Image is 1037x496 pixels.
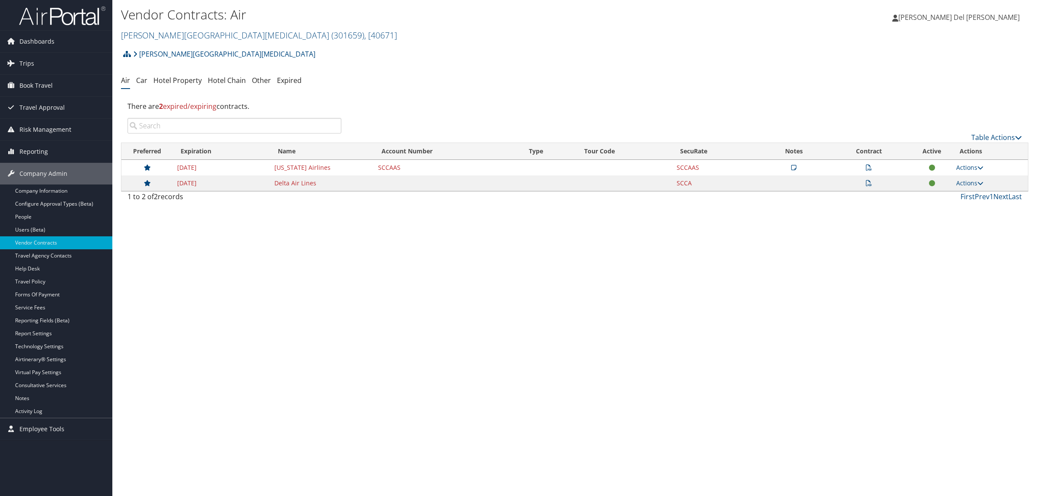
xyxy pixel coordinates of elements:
th: Name: activate to sort column ascending [270,143,373,160]
a: Actions [956,163,983,172]
td: SCCAAS [374,160,521,175]
td: Delta Air Lines [270,175,373,191]
a: Hotel Chain [208,76,246,85]
a: Table Actions [971,133,1022,142]
th: Preferred: activate to sort column ascending [121,143,173,160]
th: Tour Code: activate to sort column ascending [576,143,672,160]
h1: Vendor Contracts: Air [121,6,726,24]
td: SCCA [672,175,761,191]
img: airportal-logo.png [19,6,105,26]
span: Company Admin [19,163,67,184]
td: [DATE] [173,175,270,191]
span: expired/expiring [159,102,216,111]
a: 1 [989,192,993,201]
a: Last [1008,192,1022,201]
a: Car [136,76,147,85]
a: Actions [956,179,983,187]
th: Account Number: activate to sort column ascending [374,143,521,160]
a: Expired [277,76,302,85]
td: [DATE] [173,160,270,175]
th: SecuRate: activate to sort column ascending [672,143,761,160]
span: Reporting [19,141,48,162]
span: , [ 40671 ] [364,29,397,41]
span: Travel Approval [19,97,65,118]
span: Book Travel [19,75,53,96]
strong: 2 [159,102,163,111]
a: Prev [975,192,989,201]
th: Notes: activate to sort column ascending [761,143,826,160]
a: Air [121,76,130,85]
span: Employee Tools [19,418,64,440]
div: 1 to 2 of records [127,191,341,206]
input: Search [127,118,341,134]
div: There are contracts. [121,95,1028,118]
a: Next [993,192,1008,201]
a: [PERSON_NAME][GEOGRAPHIC_DATA][MEDICAL_DATA] [133,45,315,63]
a: First [961,192,975,201]
span: Trips [19,53,34,74]
a: Other [252,76,271,85]
th: Type: activate to sort column ascending [521,143,577,160]
a: [PERSON_NAME] Del [PERSON_NAME] [892,4,1028,30]
th: Active: activate to sort column ascending [912,143,952,160]
th: Actions [952,143,1028,160]
span: ( 301659 ) [331,29,364,41]
a: [PERSON_NAME][GEOGRAPHIC_DATA][MEDICAL_DATA] [121,29,397,41]
span: Risk Management [19,119,71,140]
th: Contract: activate to sort column ascending [826,143,912,160]
span: Dashboards [19,31,54,52]
th: Expiration: activate to sort column ascending [173,143,270,160]
span: 2 [154,192,158,201]
a: Hotel Property [153,76,202,85]
td: SCCAAS [672,160,761,175]
span: [PERSON_NAME] Del [PERSON_NAME] [898,13,1020,22]
td: [US_STATE] Airlines [270,160,373,175]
